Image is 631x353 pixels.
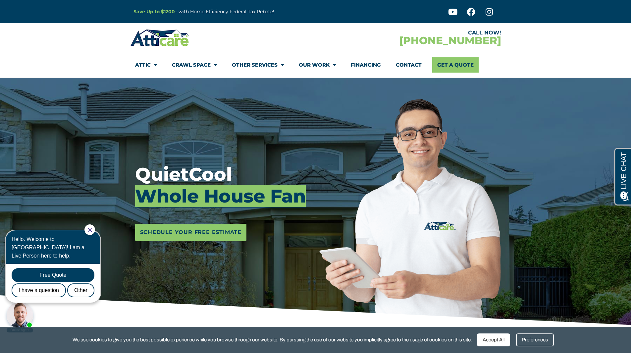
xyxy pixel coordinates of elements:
[135,57,496,73] nav: Menu
[73,336,472,344] span: We use cookies to give you the best possible experience while you browse through our website. By ...
[16,5,53,14] span: Opens a chat window
[516,333,554,346] div: Preferences
[133,8,348,16] p: – with Home Efficiency Federal Tax Rebate!
[135,57,157,73] a: Attic
[232,57,284,73] a: Other Services
[140,227,242,238] span: Schedule Your Free Estimate
[3,224,109,333] iframe: Chat Invitation
[319,99,501,326] img: Atticare employee
[135,163,315,207] h3: QuietCool
[316,30,501,35] div: CALL NOW!
[135,185,306,207] mark: Whole House Fan
[477,333,510,346] div: Accept All
[351,57,381,73] a: Financing
[172,57,217,73] a: Crawl Space
[299,57,336,73] a: Our Work
[396,57,422,73] a: Contact
[133,9,175,15] a: Save Up to $1200
[135,224,247,241] a: Schedule Your Free Estimate
[432,57,479,73] a: Get A Quote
